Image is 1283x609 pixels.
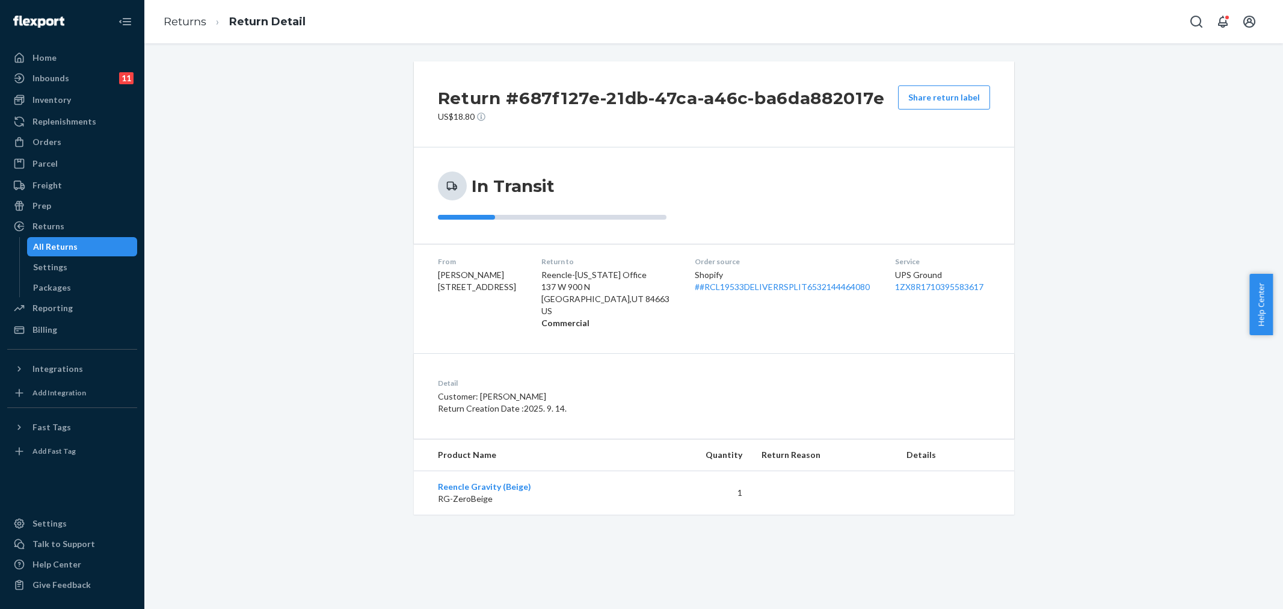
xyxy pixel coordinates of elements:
div: Talk to Support [32,538,95,550]
th: Product Name [414,439,649,471]
dt: Detail [438,378,778,388]
div: Orders [32,136,61,148]
h2: Return #687f127e-21db-47ca-a46c-ba6da882017e [438,85,885,111]
button: Open notifications [1211,10,1235,34]
a: Inventory [7,90,137,110]
a: Prep [7,196,137,215]
ol: breadcrumbs [154,4,315,40]
a: Inbounds11 [7,69,137,88]
div: Parcel [32,158,58,170]
a: Reporting [7,298,137,318]
p: 137 W 900 N [541,281,675,293]
p: Return Creation Date : 2025. 9. 14. [438,403,778,415]
div: Inbounds [32,72,69,84]
button: Help Center [1249,274,1273,335]
button: Give Feedback [7,575,137,595]
a: Replenishments [7,112,137,131]
p: US [541,305,675,317]
div: Help Center [32,558,81,570]
p: RG-ZeroBeige [438,493,639,505]
a: Freight [7,176,137,195]
div: Prep [32,200,51,212]
a: Home [7,48,137,67]
a: 1ZX8R1710395583617 [895,282,983,292]
a: Add Integration [7,383,137,403]
a: ##RCL19533DELIVERRSPLIT6532144464080 [695,282,870,292]
td: 1 [648,471,752,515]
div: Shopify [695,269,876,293]
div: Packages [33,282,71,294]
div: Fast Tags [32,421,71,433]
p: Reencle-[US_STATE] Office [541,269,675,281]
dt: Service [895,256,989,267]
h3: In Transit [472,175,555,197]
a: Talk to Support [7,534,137,554]
img: Flexport logo [13,16,64,28]
button: Close Navigation [113,10,137,34]
th: Return Reason [752,439,897,471]
div: Replenishments [32,116,96,128]
p: US$18.80 [438,111,885,123]
a: Help Center [7,555,137,574]
a: Orders [7,132,137,152]
div: Billing [32,324,57,336]
div: Integrations [32,363,83,375]
a: Billing [7,320,137,339]
span: [PERSON_NAME] [STREET_ADDRESS] [438,270,516,292]
a: Parcel [7,154,137,173]
p: [GEOGRAPHIC_DATA] , UT 84663 [541,293,675,305]
th: Quantity [648,439,752,471]
div: 11 [119,72,134,84]
div: Add Integration [32,388,86,398]
a: Add Fast Tag [7,442,137,461]
div: Add Fast Tag [32,446,76,456]
div: Settings [33,261,67,273]
a: Settings [27,258,138,277]
button: Share return label [898,85,990,110]
a: Returns [164,15,206,28]
div: Reporting [32,302,73,314]
a: Reencle Gravity (Beige) [438,481,531,492]
button: Fast Tags [7,418,137,437]
button: Integrations [7,359,137,379]
a: All Returns [27,237,138,256]
div: All Returns [33,241,78,253]
dt: Order source [695,256,876,267]
div: Freight [32,179,62,191]
div: Returns [32,220,64,232]
strong: Commercial [541,318,589,328]
span: UPS Ground [895,270,942,280]
div: Settings [32,518,67,530]
div: Give Feedback [32,579,91,591]
p: Customer: [PERSON_NAME] [438,391,778,403]
div: Inventory [32,94,71,106]
dt: Return to [541,256,675,267]
button: Open Search Box [1184,10,1208,34]
dt: From [438,256,522,267]
a: Settings [7,514,137,533]
a: Packages [27,278,138,297]
div: Home [32,52,57,64]
a: Return Detail [229,15,306,28]
a: Returns [7,217,137,236]
th: Details [897,439,1014,471]
button: Open account menu [1237,10,1261,34]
